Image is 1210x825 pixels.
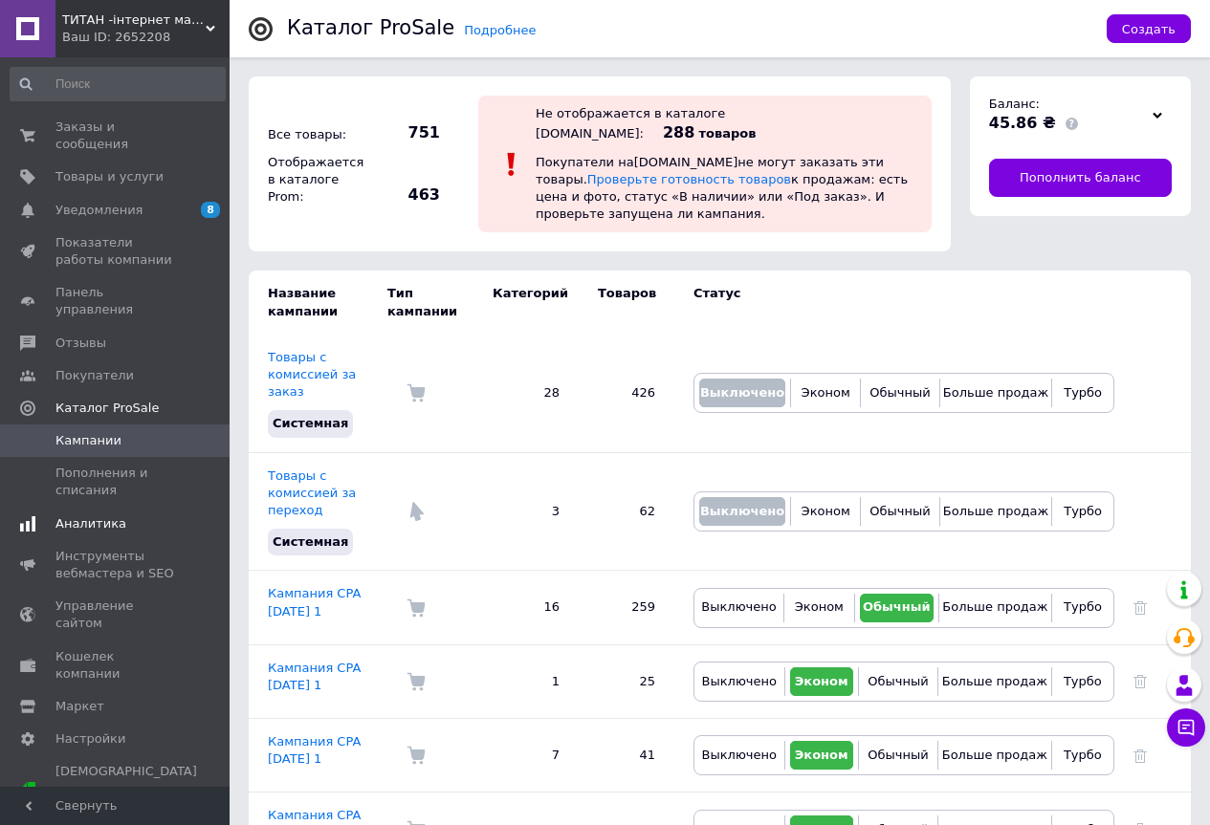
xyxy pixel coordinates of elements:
[790,741,853,770] button: Эконом
[700,385,784,400] span: Выключено
[1057,741,1109,770] button: Турбо
[579,271,674,334] td: Товаров
[587,172,791,186] a: Проверьте готовность товаров
[373,122,440,143] span: 751
[869,385,930,400] span: Обычный
[10,67,226,101] input: Поиск
[407,746,426,765] img: Комиссия за заказ
[55,367,134,384] span: Покупатели
[55,597,177,632] span: Управление сайтом
[263,121,368,148] div: Все товары:
[989,159,1172,197] a: Пополнить баланс
[268,661,361,692] a: Кампания CPA [DATE] 1
[796,497,855,526] button: Эконом
[802,385,850,400] span: Эконом
[1133,748,1147,762] a: Удалить
[864,741,933,770] button: Обычный
[802,504,850,518] span: Эконом
[1122,22,1176,36] span: Создать
[273,416,348,430] span: Системная
[701,599,776,614] span: Выключено
[55,648,177,683] span: Кошелек компании
[1064,748,1102,762] span: Турбо
[699,497,785,526] button: Выключено
[943,504,1048,518] span: Больше продаж
[201,202,220,218] span: 8
[790,667,853,696] button: Эконом
[1064,674,1102,688] span: Турбо
[869,504,930,518] span: Обычный
[55,763,197,815] span: [DEMOGRAPHIC_DATA] и счета
[579,571,674,644] td: 259
[263,149,368,211] div: Отображается в каталоге Prom:
[989,114,1056,132] span: 45.86 ₴
[1057,667,1109,696] button: Турбо
[55,284,177,318] span: Панель управления
[942,674,1047,688] span: Больше продаж
[407,598,426,618] img: Комиссия за заказ
[268,586,361,618] a: Кампания CPA [DATE] 1
[1057,379,1109,407] button: Турбо
[863,599,931,614] span: Обычный
[55,548,177,582] span: Инструменты вебмастера и SEO
[373,185,440,206] span: 463
[55,400,159,417] span: Каталог ProSale
[55,119,177,153] span: Заказы и сообщения
[55,432,121,449] span: Кампании
[55,465,177,499] span: Пополнения и списания
[663,123,694,141] span: 288
[55,730,125,748] span: Настройки
[699,126,757,141] span: товаров
[699,667,780,696] button: Выключено
[579,719,674,792] td: 41
[945,497,1046,526] button: Больше продаж
[579,452,674,571] td: 62
[55,515,126,532] span: Аналитика
[287,18,454,38] div: Каталог ProSale
[943,667,1046,696] button: Больше продаж
[1064,385,1102,400] span: Турбо
[700,504,784,518] span: Выключено
[860,594,934,622] button: Обычный
[536,106,725,141] div: Не отображается в каталоге [DOMAIN_NAME]:
[268,350,356,399] a: Товары с комиссией за заказ
[795,599,844,614] span: Эконом
[702,674,777,688] span: Выключено
[464,23,536,37] a: Подробнее
[868,674,928,688] span: Обычный
[473,452,579,571] td: 3
[1107,14,1191,43] button: Создать
[249,271,387,334] td: Название кампании
[1057,594,1109,622] button: Турбо
[943,741,1046,770] button: Больше продаж
[699,741,780,770] button: Выключено
[699,379,785,407] button: Выключено
[536,155,908,222] span: Покупатели на [DOMAIN_NAME] не могут заказать эти товары. к продажам: есть цена и фото, статус «В...
[795,748,848,762] span: Эконом
[387,271,473,334] td: Тип кампании
[268,468,356,517] a: Товары с комиссией за переход
[473,335,579,452] td: 28
[473,571,579,644] td: 16
[1057,497,1109,526] button: Турбо
[55,335,106,352] span: Отзывы
[1167,708,1205,747] button: Чат с покупателем
[407,502,426,521] img: Комиссия за переход
[796,379,855,407] button: Эконом
[55,234,177,269] span: Показатели работы компании
[868,748,928,762] span: Обычный
[407,672,426,691] img: Комиссия за заказ
[989,97,1040,111] span: Баланс:
[497,150,526,179] img: :exclamation:
[942,748,1047,762] span: Больше продаж
[1064,504,1102,518] span: Турбо
[55,698,104,715] span: Маркет
[55,202,143,219] span: Уведомления
[268,734,361,766] a: Кампания CPA [DATE] 1
[674,271,1114,334] td: Статус
[62,29,230,46] div: Ваш ID: 2652208
[699,594,779,622] button: Выключено
[473,719,579,792] td: 7
[55,168,164,185] span: Товары и услуги
[795,674,848,688] span: Эконом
